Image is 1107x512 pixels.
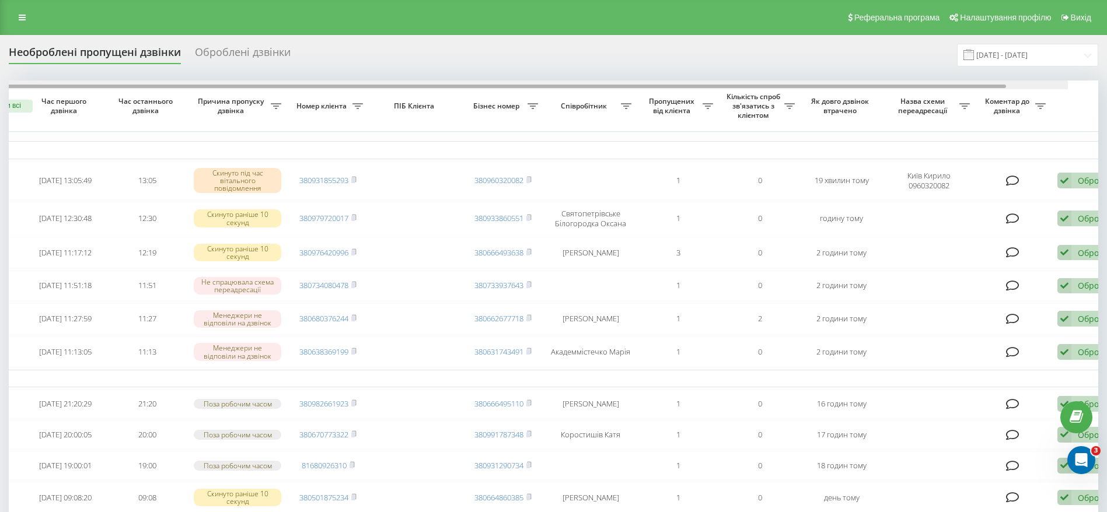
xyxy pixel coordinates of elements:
[194,209,281,227] div: Скинуто раніше 10 секунд
[299,280,348,290] a: 380734080478
[293,101,352,111] span: Номер клієнта
[194,310,281,328] div: Менеджери не відповіли на дзвінок
[637,202,719,235] td: 1
[302,460,347,471] a: 81680926310
[25,451,106,480] td: [DATE] 19:00:01
[474,429,523,440] a: 380991787348
[544,420,637,449] td: Коростишів Катя
[25,202,106,235] td: [DATE] 12:30:48
[719,451,801,480] td: 0
[637,162,719,200] td: 1
[116,97,179,115] span: Час останнього дзвінка
[194,461,281,471] div: Поза робочим часом
[25,237,106,268] td: [DATE] 11:17:12
[474,460,523,471] a: 380931290734
[474,175,523,185] a: 380960320082
[719,336,801,367] td: 0
[801,390,882,418] td: 16 годин тому
[106,271,188,301] td: 11:51
[960,13,1051,22] span: Налаштування профілю
[474,313,523,324] a: 380662677718
[719,390,801,418] td: 0
[637,336,719,367] td: 1
[194,343,281,360] div: Менеджери не відповіли на дзвінок
[719,162,801,200] td: 0
[544,336,637,367] td: Академмістечко Марія
[637,237,719,268] td: 3
[379,101,452,111] span: ПІБ Клієнта
[34,97,97,115] span: Час першого дзвінка
[194,97,271,115] span: Причина пропуску дзвінка
[106,390,188,418] td: 21:20
[544,390,637,418] td: [PERSON_NAME]
[194,168,281,194] div: Скинуто під час вітального повідомлення
[888,97,959,115] span: Назва схеми переадресації
[106,451,188,480] td: 19:00
[106,420,188,449] td: 20:00
[637,303,719,334] td: 1
[299,313,348,324] a: 380680376244
[1091,446,1101,455] span: 3
[882,162,976,200] td: Київ Кирило 0960320082
[801,451,882,480] td: 18 годин тому
[725,92,784,120] span: Кількість спроб зв'язатись з клієнтом
[106,202,188,235] td: 12:30
[719,303,801,334] td: 2
[474,280,523,290] a: 380733937643
[637,271,719,301] td: 1
[194,277,281,294] div: Не спрацювала схема переадресації
[544,303,637,334] td: [PERSON_NAME]
[982,97,1035,115] span: Коментар до дзвінка
[544,202,637,235] td: Святопетрівське Білогородка Оксана
[299,213,348,223] a: 380979720017
[719,237,801,268] td: 0
[106,303,188,334] td: 11:27
[106,336,188,367] td: 11:13
[194,244,281,261] div: Скинуто раніше 10 секунд
[25,162,106,200] td: [DATE] 13:05:49
[637,420,719,449] td: 1
[1067,446,1095,474] iframe: Intercom live chat
[474,213,523,223] a: 380933860551
[194,430,281,440] div: Поза робочим часом
[474,346,523,357] a: 380631743491
[299,175,348,185] a: 380931855293
[25,303,106,334] td: [DATE] 11:27:59
[719,202,801,235] td: 0
[854,13,940,22] span: Реферальна програма
[801,237,882,268] td: 2 години тому
[719,420,801,449] td: 0
[719,271,801,301] td: 0
[801,271,882,301] td: 2 години тому
[544,237,637,268] td: [PERSON_NAME]
[801,420,882,449] td: 17 годин тому
[106,162,188,200] td: 13:05
[299,247,348,258] a: 380976420996
[25,390,106,418] td: [DATE] 21:20:29
[474,492,523,503] a: 380664860385
[637,451,719,480] td: 1
[468,101,528,111] span: Бізнес номер
[194,489,281,506] div: Скинуто раніше 10 секунд
[194,399,281,409] div: Поза робочим часом
[299,429,348,440] a: 380670773322
[643,97,703,115] span: Пропущених від клієнта
[106,237,188,268] td: 12:19
[299,492,348,503] a: 380501875234
[299,346,348,357] a: 380638369199
[810,97,873,115] span: Як довго дзвінок втрачено
[25,271,106,301] td: [DATE] 11:51:18
[801,202,882,235] td: годину тому
[25,336,106,367] td: [DATE] 11:13:05
[801,162,882,200] td: 19 хвилин тому
[1071,13,1091,22] span: Вихід
[195,46,291,64] div: Оброблені дзвінки
[299,398,348,409] a: 380982661923
[9,46,181,64] div: Необроблені пропущені дзвінки
[801,336,882,367] td: 2 години тому
[637,390,719,418] td: 1
[474,398,523,409] a: 380666495110
[474,247,523,258] a: 380666493638
[25,420,106,449] td: [DATE] 20:00:05
[550,101,621,111] span: Співробітник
